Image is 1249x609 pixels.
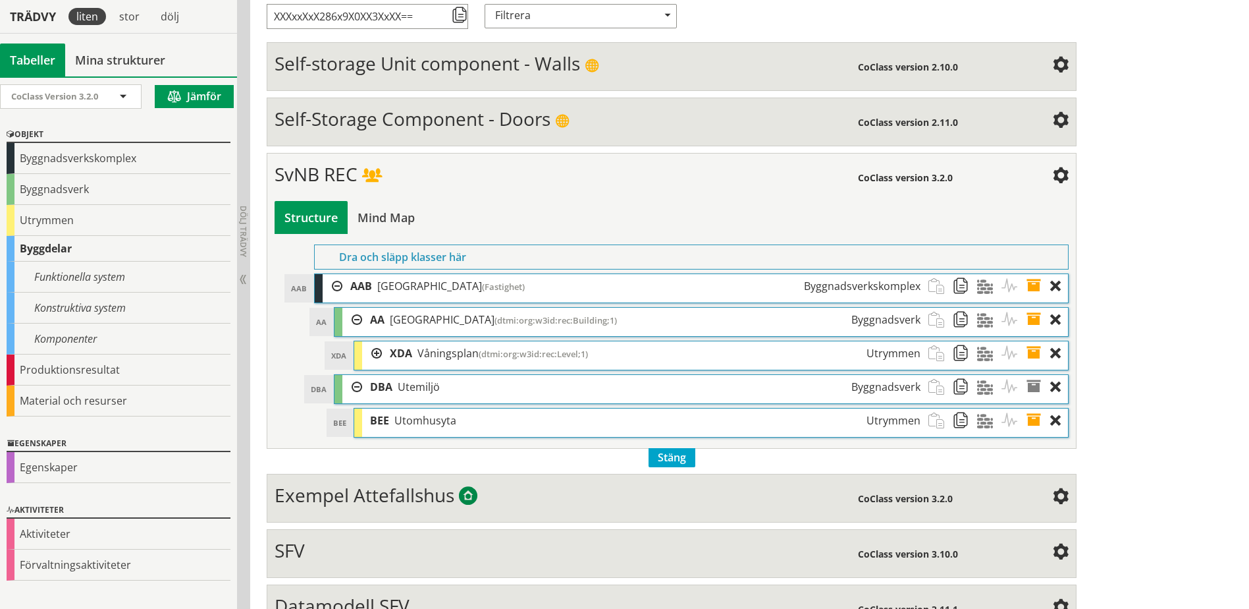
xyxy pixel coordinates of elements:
[452,8,467,24] span: Kopiera
[1050,375,1068,399] div: Ta bort objekt
[1026,409,1050,433] span: Egenskaper
[928,308,953,332] span: Klistra in strukturobjekt
[1001,274,1026,299] span: Aktiviteter
[555,114,570,129] span: Publik struktur
[377,279,482,293] span: [GEOGRAPHIC_DATA]
[7,519,230,550] div: Aktiviteter
[7,550,230,581] div: Förvaltningsaktiviteter
[977,308,1001,332] span: Material
[398,380,440,394] span: Utemiljö
[370,312,385,327] span: AA
[68,8,106,25] div: liten
[585,59,599,73] span: Publik struktur
[1053,169,1069,185] span: Inställningar
[1026,308,1050,332] span: Egenskaper
[1053,113,1069,129] span: Inställningar
[153,8,187,25] div: dölj
[858,171,953,184] span: CoClass version 3.2.0
[7,143,230,174] div: Byggnadsverkskomplex
[390,346,412,361] span: XDA
[370,380,392,394] span: DBA
[866,413,920,428] span: Utrymmen
[314,245,1068,270] div: Dra och släpp klasser här
[977,409,1001,433] span: Material
[304,375,333,403] div: DBA
[804,279,920,293] span: Byggnadsverkskomplex
[275,106,550,131] span: Self-Storage Component - Doors
[362,169,382,184] span: Delad struktur
[275,538,305,563] span: SFV
[1050,409,1068,433] div: Ta bort objekt
[479,348,588,360] span: (dtmi:org:w3id:rec:Level;1)
[7,452,230,483] div: Egenskaper
[1001,308,1026,332] span: Aktiviteter
[649,448,695,467] span: Stäng
[275,201,348,234] div: Bygg och visa struktur i tabellvy
[275,161,358,187] span: SvNB REC
[382,341,928,366] div: AAB.AA.XDA
[362,308,928,332] div: AAB.AA
[1001,375,1026,399] span: Aktiviteter
[327,409,353,437] div: BEE
[1001,341,1026,366] span: Aktiviteter
[7,324,230,355] div: Komponenter
[953,308,977,332] span: Kopiera strukturobjekt
[267,4,468,29] input: Nyckel till åtkomststruktur via API (kräver API-licensabonnemang)
[362,409,928,433] div: AAB.DBA.BEE
[7,127,230,143] div: Objekt
[7,386,230,417] div: Material och resurser
[858,61,958,73] span: CoClass version 2.10.0
[494,314,617,326] span: (dtmi:org:w3id:rec:Building;1)
[1053,490,1069,506] span: Inställningar
[459,488,477,506] span: Byggtjänsts exempelstrukturer
[309,308,333,336] div: AA
[1026,341,1050,366] span: Egenskaper
[7,174,230,205] div: Byggnadsverk
[1050,341,1068,366] div: Ta bort objekt
[275,482,454,507] span: Exempel Attefallshus
[394,413,456,428] span: Utomhusyta
[1001,409,1026,433] span: Aktiviteter
[485,4,677,28] div: Filtrera
[350,279,372,293] span: AAB
[370,413,389,428] span: BEE
[7,236,230,262] div: Byggdelar
[953,409,977,433] span: Kopiera strukturobjekt
[851,380,920,394] span: Byggnadsverk
[7,262,230,293] div: Funktionella system
[1053,545,1069,561] span: Inställningar
[111,8,147,25] div: stor
[953,375,977,399] span: Kopiera strukturobjekt
[928,409,953,433] span: Klistra in strukturobjekt
[417,346,479,361] span: Våningsplan
[3,9,63,24] div: Trädvy
[1050,308,1068,332] div: Ta bort objekt
[7,436,230,452] div: Egenskaper
[7,355,230,386] div: Produktionsresultat
[866,346,920,361] span: Utrymmen
[953,274,977,299] span: Kopiera strukturobjekt
[482,281,525,293] span: (Fastighet)
[65,43,175,76] a: Mina strukturer
[1026,274,1050,299] span: Egenskaper
[858,492,953,505] span: CoClass version 3.2.0
[11,90,98,102] span: CoClass Version 3.2.0
[342,274,928,299] div: AAB
[928,375,953,399] span: Klistra in strukturobjekt
[1053,58,1069,74] span: Inställningar
[238,206,249,257] span: Dölj trädvy
[851,312,920,327] span: Byggnadsverk
[7,503,230,519] div: Aktiviteter
[977,341,1001,366] span: Material
[928,341,953,366] span: Klistra in strukturobjekt
[348,201,425,234] div: Bygg och visa struktur i en mind map-vy
[284,274,313,303] div: AAB
[953,341,977,366] span: Kopiera strukturobjekt
[155,85,234,108] button: Jämför
[275,51,580,76] span: Self-storage Unit component - Walls
[858,116,958,129] span: CoClass version 2.11.0
[1026,375,1050,399] span: Egenskaper
[928,274,953,299] span: Klistra in strukturobjekt
[977,375,1001,399] span: Material
[7,205,230,236] div: Utrymmen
